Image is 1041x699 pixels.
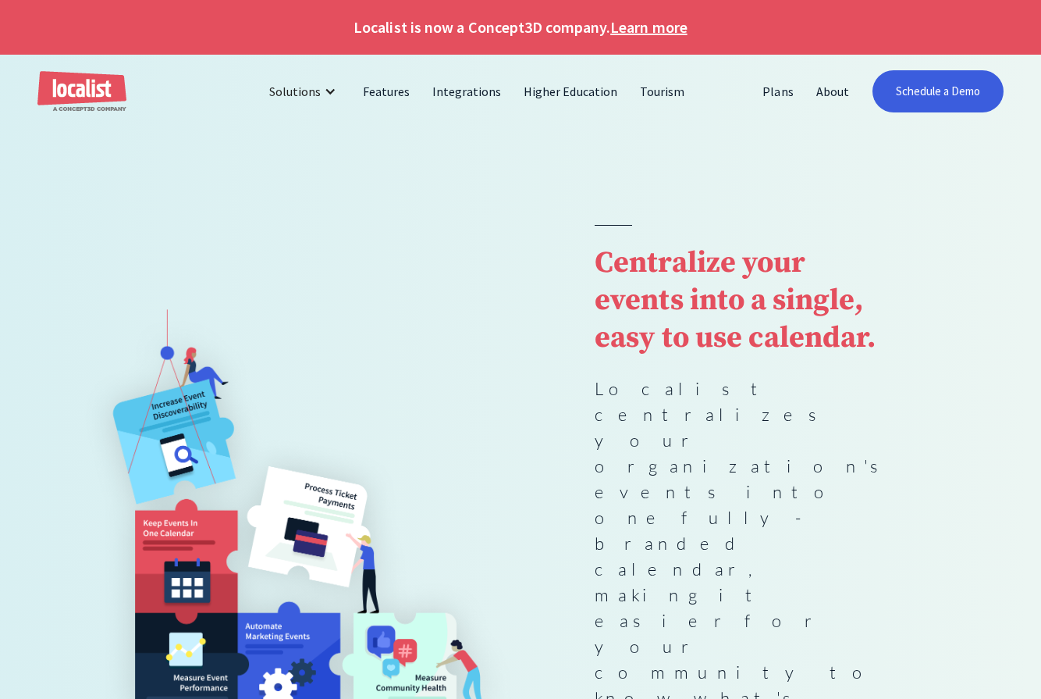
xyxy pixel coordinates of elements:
[352,73,421,110] a: Features
[872,70,1004,112] a: Schedule a Demo
[629,73,696,110] a: Tourism
[421,73,513,110] a: Integrations
[595,244,876,357] strong: Centralize your events into a single, easy to use calendar.
[610,16,687,39] a: Learn more
[269,82,321,101] div: Solutions
[258,73,352,110] div: Solutions
[805,73,861,110] a: About
[751,73,805,110] a: Plans
[37,71,126,112] a: home
[513,73,629,110] a: Higher Education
